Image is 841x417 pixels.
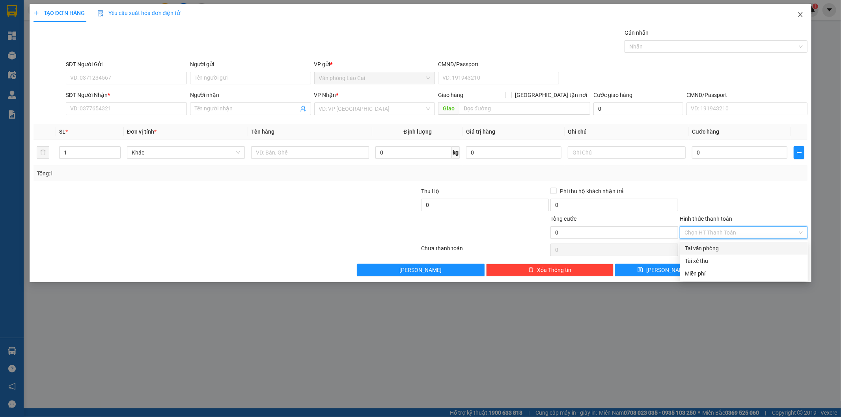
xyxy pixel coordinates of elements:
span: Phí thu hộ khách nhận trả [557,187,627,195]
div: SĐT Người Gửi [66,60,187,69]
input: Dọc đường [459,102,590,115]
div: Chưa thanh toán [421,244,550,258]
input: VD: Bàn, Ghế [251,146,369,159]
input: 0 [466,146,561,159]
label: Hình thức thanh toán [680,216,732,222]
div: SĐT Người Nhận [66,91,187,99]
span: save [638,267,643,273]
div: Tại văn phòng [685,244,803,253]
img: icon [97,10,104,17]
span: Xóa Thông tin [537,266,571,274]
span: Tên hàng [251,128,274,135]
div: Người nhận [190,91,311,99]
span: Yêu cầu xuất hóa đơn điện tử [97,10,181,16]
span: Đơn vị tính [127,128,157,135]
span: [PERSON_NAME] [399,266,442,274]
span: user-add [300,106,306,112]
span: [GEOGRAPHIC_DATA] tận nơi [512,91,590,99]
div: Người gửi [190,60,311,69]
button: deleteXóa Thông tin [486,264,614,276]
span: Khác [132,147,240,158]
input: Cước giao hàng [593,102,683,115]
span: [PERSON_NAME] [646,266,688,274]
button: delete [37,146,49,159]
div: Tài xế thu [685,257,803,265]
span: Giao [438,102,459,115]
button: save[PERSON_NAME] [615,264,710,276]
div: Miễn phí [685,269,803,278]
button: [PERSON_NAME] [357,264,485,276]
span: plus [794,149,804,156]
span: close [797,11,804,18]
span: delete [528,267,534,273]
span: Cước hàng [692,128,719,135]
span: Giá trị hàng [466,128,495,135]
div: CMND/Passport [686,91,807,99]
span: Văn phòng Lào Cai [319,72,431,84]
span: Giao hàng [438,92,463,98]
label: Gán nhãn [625,30,649,36]
button: Close [789,4,811,26]
span: Thu Hộ [421,188,439,194]
span: plus [34,10,39,16]
div: Tổng: 1 [37,169,324,178]
span: TẠO ĐƠN HÀNG [34,10,85,16]
span: SL [59,128,65,135]
th: Ghi chú [565,124,689,140]
input: Ghi Chú [568,146,686,159]
span: Tổng cước [550,216,576,222]
span: VP Nhận [314,92,336,98]
div: CMND/Passport [438,60,559,69]
button: plus [794,146,804,159]
div: VP gửi [314,60,435,69]
label: Cước giao hàng [593,92,632,98]
span: Định lượng [404,128,432,135]
span: kg [452,146,460,159]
